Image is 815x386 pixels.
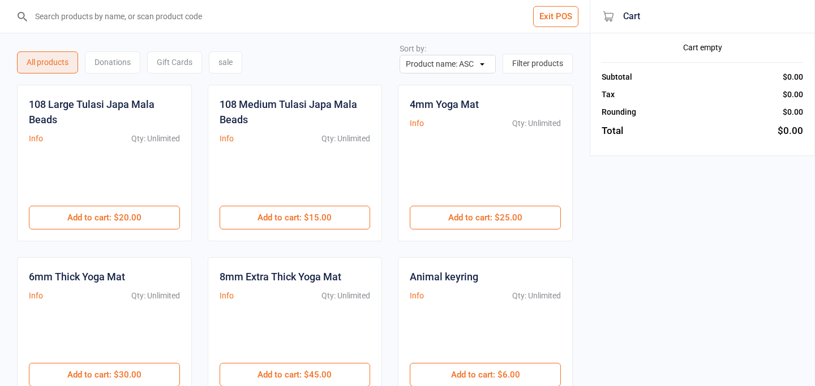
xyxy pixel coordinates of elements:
div: Cart empty [602,42,803,54]
div: Rounding [602,106,636,118]
label: Sort by: [400,44,426,53]
button: Add to cart: $25.00 [410,206,561,229]
div: 6mm Thick Yoga Mat [29,269,125,284]
button: Exit POS [533,6,578,27]
div: Animal keyring [410,269,478,284]
div: $0.00 [783,71,803,83]
div: Total [602,124,623,138]
div: sale [209,51,242,73]
div: 108 Large Tulasi Japa Mala Beads [29,97,180,127]
button: Info [220,133,234,145]
div: 8mm Extra Thick Yoga Mat [220,269,341,284]
button: Info [29,133,43,145]
div: Gift Cards [147,51,202,73]
div: Qty: Unlimited [512,118,561,129]
div: Qty: Unlimited [131,133,180,145]
button: Info [220,290,234,302]
div: 4mm Yoga Mat [410,97,479,112]
div: $0.00 [778,124,803,138]
div: Donations [85,51,140,73]
div: 108 Medium Tulasi Japa Mala Beads [220,97,371,127]
div: Qty: Unlimited [321,133,370,145]
div: $0.00 [783,106,803,118]
button: Info [410,290,424,302]
div: $0.00 [783,89,803,101]
div: Qty: Unlimited [512,290,561,302]
button: Info [410,118,424,129]
div: All products [17,51,78,73]
div: Tax [602,89,615,101]
div: Subtotal [602,71,632,83]
button: Filter products [503,54,573,73]
div: Qty: Unlimited [131,290,180,302]
div: Qty: Unlimited [321,290,370,302]
button: Add to cart: $15.00 [220,206,371,229]
button: Add to cart: $20.00 [29,206,180,229]
button: Info [29,290,43,302]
